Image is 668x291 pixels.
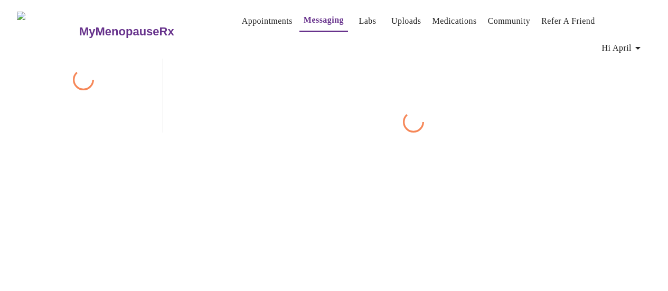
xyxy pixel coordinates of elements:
button: Refer a Friend [537,11,599,32]
a: Messaging [304,13,344,27]
button: Medications [428,11,481,32]
span: Hi April [601,41,644,55]
button: Uploads [387,11,426,32]
a: Community [488,14,531,29]
button: Community [484,11,535,32]
a: Labs [359,14,377,29]
a: Uploads [391,14,421,29]
button: Labs [351,11,384,32]
button: Appointments [238,11,297,32]
button: Messaging [299,10,348,32]
a: MyMenopauseRx [78,13,216,50]
img: MyMenopauseRx Logo [17,12,78,51]
a: Medications [432,14,477,29]
a: Refer a Friend [541,14,595,29]
h3: MyMenopauseRx [79,25,174,39]
button: Hi April [597,37,648,59]
a: Appointments [242,14,293,29]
